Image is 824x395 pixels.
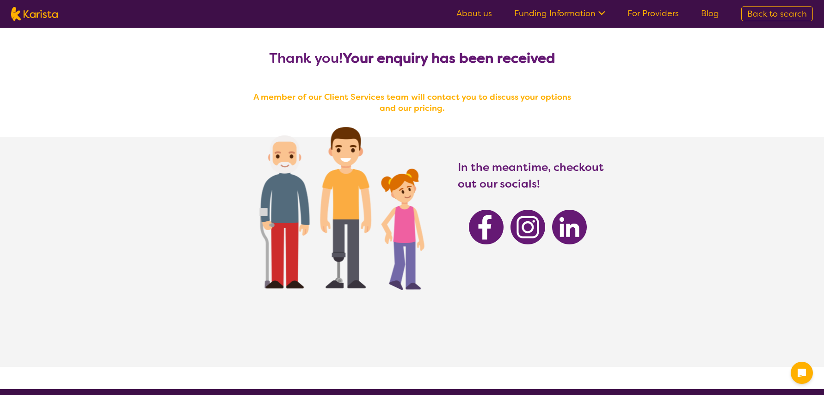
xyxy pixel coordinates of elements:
a: About us [456,8,492,19]
img: Karista Facebook [469,210,504,244]
img: Karista Instagram [510,210,545,244]
h3: In the meantime, checkout out our socials! [458,159,605,192]
img: Karista Linkedin [552,210,587,244]
a: For Providers [627,8,679,19]
img: Karista logo [11,7,58,21]
a: Blog [701,8,719,19]
span: Back to search [747,8,807,19]
b: Your enquiry has been received [343,49,555,67]
a: Back to search [741,6,813,21]
a: Funding Information [514,8,605,19]
h2: Thank you! [246,50,578,67]
h4: A member of our Client Services team will contact you to discuss your options and our pricing. [246,91,578,114]
img: Karista provider enquiry success [232,103,444,307]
